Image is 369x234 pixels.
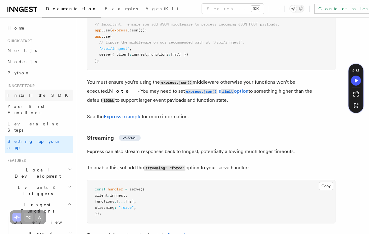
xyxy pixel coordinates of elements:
span: , [125,193,127,198]
span: Inngest tour [5,83,35,88]
a: Python [5,67,73,78]
span: , [147,52,149,57]
a: Node.js [5,56,73,67]
span: , [134,199,136,204]
span: functions [149,52,169,57]
span: Next.js [7,48,37,53]
button: Toggle dark mode [289,5,304,12]
span: Your first Functions [7,104,44,115]
span: app [95,28,101,32]
a: Setting up your app [5,136,73,153]
span: Setting up your app [7,139,61,150]
a: Leveraging Steps [5,118,73,136]
span: Python [7,70,30,75]
span: : [114,199,116,204]
span: AgentKit [145,6,178,11]
a: express.json()'slimitoption [185,88,248,94]
strong: Note [109,88,138,94]
span: inngest [110,193,125,198]
span: // Important: ensure you add JSON middleware to process incoming JSON POST payloads. [95,22,280,26]
span: = [125,187,127,191]
span: ({ [140,187,145,191]
a: Home [5,22,73,34]
span: client [95,193,108,198]
span: Features [5,158,26,163]
span: express [112,28,127,32]
code: streaming: "force" [144,166,185,171]
span: ( [110,28,112,32]
span: , [130,46,132,51]
span: Local Development [5,167,68,179]
button: Copy [319,182,333,190]
span: .use [101,28,110,32]
span: inngest [132,52,147,57]
span: : [169,52,171,57]
span: // Expose the middleware on our recommended path at `/api/inngest`. [99,40,245,44]
span: Examples [105,6,138,11]
span: serve [130,187,140,191]
span: .use [101,34,110,39]
a: AgentKit [142,2,182,17]
code: limit [221,89,234,94]
span: functions [95,199,114,204]
button: Events & Triggers [5,182,73,199]
p: Express can also stream responses back to Inngest, potentially allowing much longer timeouts. [87,147,335,156]
span: ( [110,34,112,39]
span: app [95,34,101,39]
span: fns] [125,199,134,204]
span: : [114,205,116,210]
span: handler [108,187,123,191]
a: Your first Functions [5,101,73,118]
a: Next.js [5,45,73,56]
button: Inngest Functions [5,199,73,217]
span: Quick start [5,39,32,44]
span: "force" [119,205,134,210]
span: Events & Triggers [5,184,68,197]
a: Express example [104,114,142,119]
span: serve [99,52,110,57]
kbd: ⌘K [251,6,260,12]
code: express.json() [160,80,193,85]
span: Home [7,25,25,31]
a: Install the SDK [5,90,73,101]
a: Streamingv3.39.2+ [87,133,141,142]
span: [fnA] }) [171,52,188,57]
span: : [130,52,132,57]
span: ... [119,199,125,204]
span: const [95,187,106,191]
span: Leveraging Steps [7,121,60,133]
span: ({ client [110,52,130,57]
span: , [134,205,136,210]
button: Local Development [5,164,73,182]
p: To enable this, set add the option to your serve handler: [87,163,335,172]
p: See the for more information. [87,112,335,121]
span: Documentation [46,6,97,11]
a: Examples [101,2,142,17]
span: Install the SDK [7,93,72,98]
span: ()); [138,28,147,32]
span: : [108,193,110,198]
span: .json [127,28,138,32]
span: Node.js [7,59,37,64]
span: "/api/inngest" [99,46,130,51]
code: 100kb [102,98,115,103]
span: ); [95,58,99,63]
span: streaming [95,205,114,210]
code: express.json() [185,89,217,94]
button: Search...⌘K [202,4,264,14]
span: }); [95,211,101,216]
span: [ [116,199,119,204]
p: You must ensure you're using the middleware otherwise your functions won't be executed. - You may... [87,78,335,105]
a: Documentation [42,2,101,17]
span: Inngest Functions [5,202,67,214]
span: v3.39.2+ [123,135,137,140]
